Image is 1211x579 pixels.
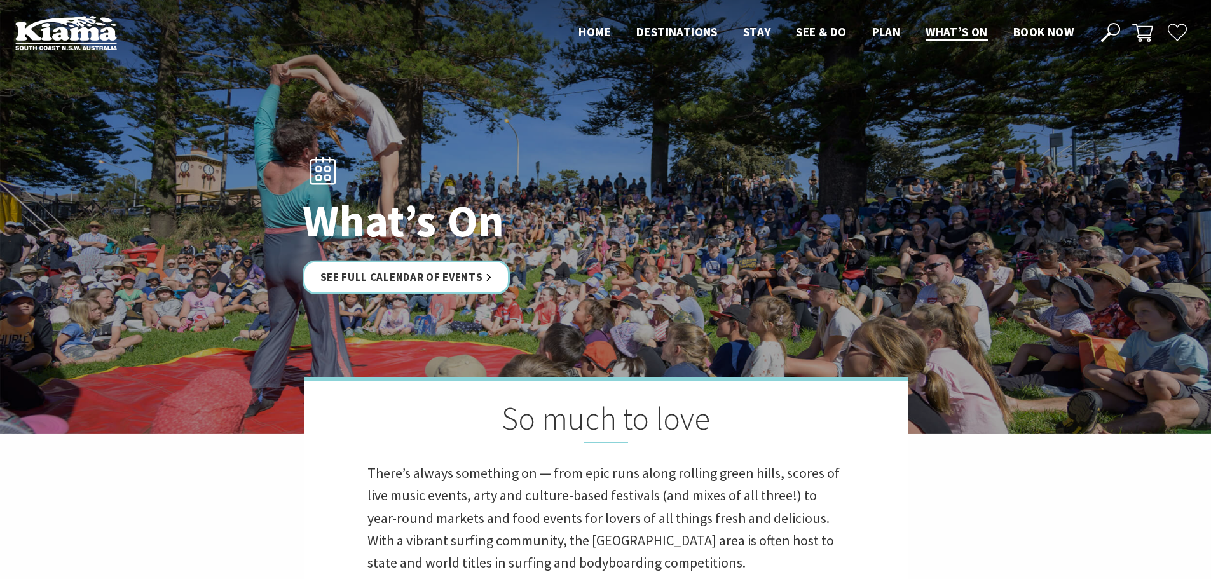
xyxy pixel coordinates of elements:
nav: Main Menu [566,22,1086,43]
span: Plan [872,24,901,39]
p: There’s always something on — from epic runs along rolling green hills, scores of live music even... [367,462,844,574]
h1: What’s On [303,196,662,245]
img: Kiama Logo [15,15,117,50]
span: What’s On [926,24,988,39]
span: Destinations [636,24,718,39]
span: Home [578,24,611,39]
span: See & Do [796,24,846,39]
span: Stay [743,24,771,39]
h2: So much to love [367,400,844,443]
a: See Full Calendar of Events [303,261,510,294]
span: Book now [1013,24,1074,39]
